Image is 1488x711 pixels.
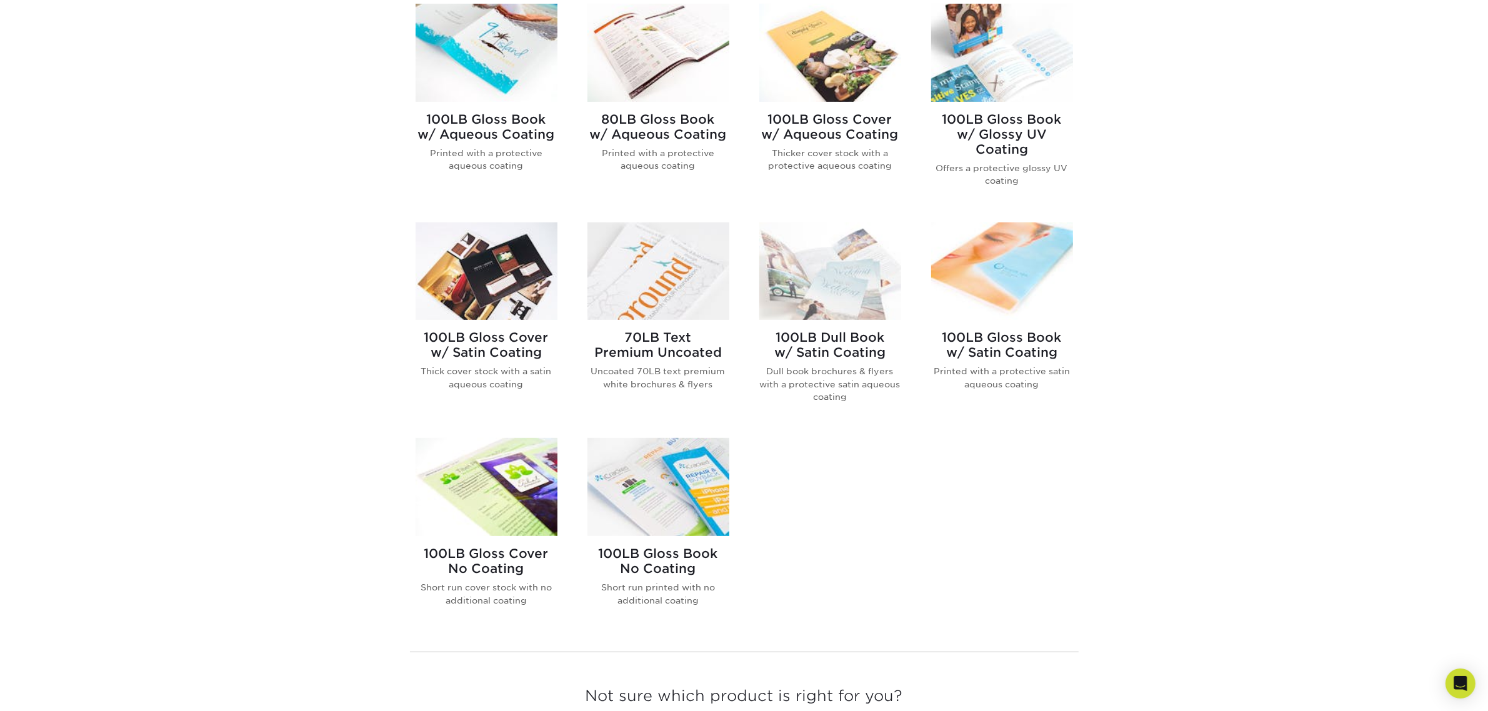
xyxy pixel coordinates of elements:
[587,330,729,360] h2: 70LB Text Premium Uncoated
[759,330,901,360] h2: 100LB Dull Book w/ Satin Coating
[416,330,557,360] h2: 100LB Gloss Cover w/ Satin Coating
[587,4,729,207] a: 80LB Gloss Book<br/>w/ Aqueous Coating Brochures & Flyers 80LB Gloss Bookw/ Aqueous Coating Print...
[587,546,729,576] h2: 100LB Gloss Book No Coating
[587,438,729,626] a: 100LB Gloss Book<br/>No Coating Brochures & Flyers 100LB Gloss BookNo Coating Short run printed w...
[587,112,729,142] h2: 80LB Gloss Book w/ Aqueous Coating
[1446,669,1476,699] div: Open Intercom Messenger
[759,222,901,424] a: 100LB Dull Book<br/>w/ Satin Coating Brochures & Flyers 100LB Dull Bookw/ Satin Coating Dull book...
[759,4,901,207] a: 100LB Gloss Cover<br/>w/ Aqueous Coating Brochures & Flyers 100LB Gloss Coverw/ Aqueous Coating T...
[931,112,1073,157] h2: 100LB Gloss Book w/ Glossy UV Coating
[931,4,1073,207] a: 100LB Gloss Book<br/>w/ Glossy UV Coating Brochures & Flyers 100LB Gloss Bookw/ Glossy UV Coating...
[416,581,557,607] p: Short run cover stock with no additional coating
[759,147,901,172] p: Thicker cover stock with a protective aqueous coating
[416,4,557,102] img: 100LB Gloss Book<br/>w/ Aqueous Coating Brochures & Flyers
[587,365,729,390] p: Uncoated 70LB text premium white brochures & flyers
[587,147,729,172] p: Printed with a protective aqueous coating
[759,222,901,321] img: 100LB Dull Book<br/>w/ Satin Coating Brochures & Flyers
[416,365,557,390] p: Thick cover stock with a satin aqueous coating
[587,222,729,424] a: 70LB Text<br/>Premium Uncoated Brochures & Flyers 70LB TextPremium Uncoated Uncoated 70LB text pr...
[759,112,901,142] h2: 100LB Gloss Cover w/ Aqueous Coating
[587,222,729,321] img: 70LB Text<br/>Premium Uncoated Brochures & Flyers
[759,365,901,403] p: Dull book brochures & flyers with a protective satin aqueous coating
[931,222,1073,424] a: 100LB Gloss Book<br/>w/ Satin Coating Brochures & Flyers 100LB Gloss Bookw/ Satin Coating Printed...
[931,162,1073,187] p: Offers a protective glossy UV coating
[759,4,901,102] img: 100LB Gloss Cover<br/>w/ Aqueous Coating Brochures & Flyers
[416,546,557,576] h2: 100LB Gloss Cover No Coating
[416,112,557,142] h2: 100LB Gloss Book w/ Aqueous Coating
[416,4,557,207] a: 100LB Gloss Book<br/>w/ Aqueous Coating Brochures & Flyers 100LB Gloss Bookw/ Aqueous Coating Pri...
[416,147,557,172] p: Printed with a protective aqueous coating
[587,438,729,536] img: 100LB Gloss Book<br/>No Coating Brochures & Flyers
[931,365,1073,390] p: Printed with a protective satin aqueous coating
[931,222,1073,321] img: 100LB Gloss Book<br/>w/ Satin Coating Brochures & Flyers
[416,438,557,626] a: 100LB Gloss Cover<br/>No Coating Brochures & Flyers 100LB Gloss CoverNo Coating Short run cover s...
[416,222,557,424] a: 100LB Gloss Cover<br/>w/ Satin Coating Brochures & Flyers 100LB Gloss Coverw/ Satin Coating Thick...
[587,4,729,102] img: 80LB Gloss Book<br/>w/ Aqueous Coating Brochures & Flyers
[416,438,557,536] img: 100LB Gloss Cover<br/>No Coating Brochures & Flyers
[587,581,729,607] p: Short run printed with no additional coating
[416,222,557,321] img: 100LB Gloss Cover<br/>w/ Satin Coating Brochures & Flyers
[931,330,1073,360] h2: 100LB Gloss Book w/ Satin Coating
[931,4,1073,102] img: 100LB Gloss Book<br/>w/ Glossy UV Coating Brochures & Flyers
